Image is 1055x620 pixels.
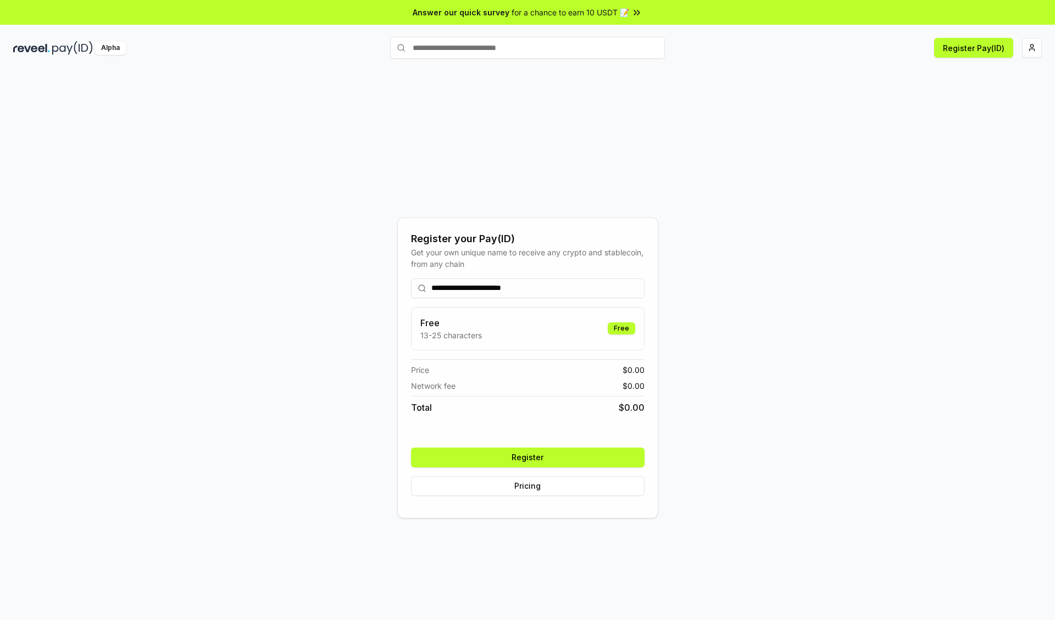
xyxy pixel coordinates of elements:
[512,7,629,18] span: for a chance to earn 10 USDT 📝
[420,316,482,329] h3: Free
[411,364,429,376] span: Price
[411,476,645,496] button: Pricing
[420,329,482,341] p: 13-25 characters
[411,247,645,270] div: Get your own unique name to receive any crypto and stablecoin, from any chain
[95,41,126,55] div: Alpha
[623,380,645,392] span: $ 0.00
[619,401,645,414] span: $ 0.00
[411,401,432,414] span: Total
[413,7,509,18] span: Answer our quick survey
[411,380,456,392] span: Network fee
[623,364,645,376] span: $ 0.00
[411,448,645,467] button: Register
[411,231,645,247] div: Register your Pay(ID)
[934,38,1013,58] button: Register Pay(ID)
[13,41,50,55] img: reveel_dark
[52,41,93,55] img: pay_id
[608,322,635,334] div: Free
